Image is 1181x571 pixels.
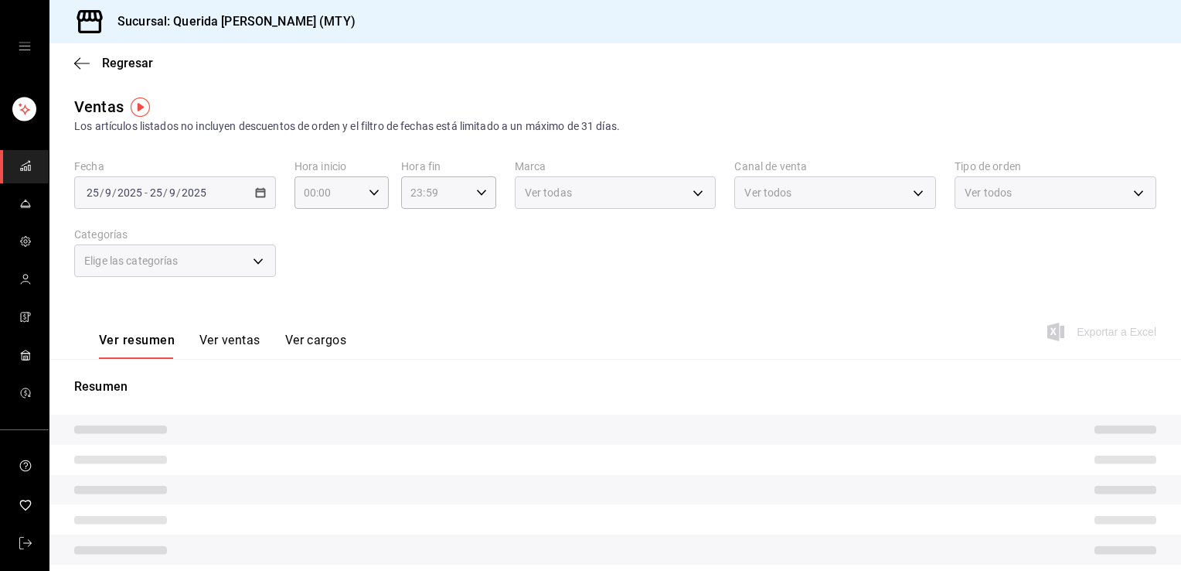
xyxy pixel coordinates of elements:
[74,229,276,240] label: Categorías
[199,333,260,359] button: Ver ventas
[525,185,572,200] span: Ver todas
[19,40,31,53] button: open drawer
[176,186,181,199] span: /
[105,12,356,31] h3: Sucursal: Querida [PERSON_NAME] (MTY)
[294,161,389,172] label: Hora inicio
[74,161,276,172] label: Fecha
[104,186,112,199] input: --
[168,186,176,199] input: --
[955,161,1156,172] label: Tipo de orden
[74,56,153,70] button: Regresar
[74,378,1156,396] p: Resumen
[181,186,207,199] input: ----
[86,186,100,199] input: --
[285,333,347,359] button: Ver cargos
[84,253,179,268] span: Elige las categorías
[74,95,124,118] div: Ventas
[734,161,936,172] label: Canal de venta
[99,333,346,359] div: navigation tabs
[99,333,175,359] button: Ver resumen
[131,97,150,117] img: Tooltip marker
[149,186,163,199] input: --
[744,185,791,200] span: Ver todos
[117,186,143,199] input: ----
[100,186,104,199] span: /
[112,186,117,199] span: /
[74,118,1156,135] div: Los artículos listados no incluyen descuentos de orden y el filtro de fechas está limitado a un m...
[965,185,1012,200] span: Ver todos
[515,161,716,172] label: Marca
[401,161,495,172] label: Hora fin
[102,56,153,70] span: Regresar
[145,186,148,199] span: -
[163,186,168,199] span: /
